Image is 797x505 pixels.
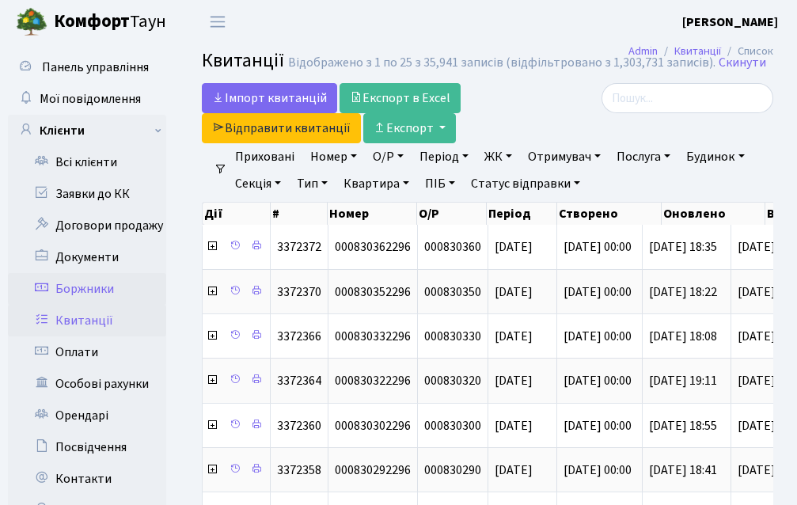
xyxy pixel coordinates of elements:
img: logo.png [16,6,47,38]
span: [DATE] [495,283,533,301]
span: [DATE] 00:00 [564,461,632,479]
a: Квитанції [8,305,166,336]
a: Період [413,143,475,170]
a: [PERSON_NAME] [682,13,778,32]
li: Список [721,43,773,60]
a: Орендарі [8,400,166,431]
th: Період [487,203,557,225]
a: Тип [290,170,334,197]
th: Дії [203,203,271,225]
span: 000830330 [424,328,481,345]
th: Створено [557,203,662,225]
a: Боржники [8,273,166,305]
th: О/Р [417,203,488,225]
span: 000830300 [424,417,481,435]
span: [DATE] [495,372,533,389]
a: Документи [8,241,166,273]
span: 3372364 [277,372,321,389]
span: Мої повідомлення [40,90,141,108]
span: [DATE] 00:00 [564,372,632,389]
a: Будинок [680,143,750,170]
b: [PERSON_NAME] [682,13,778,31]
span: [DATE] 00:00 [564,417,632,435]
nav: breadcrumb [605,35,797,68]
a: Експорт в Excel [340,83,461,113]
span: 000830352296 [335,283,411,301]
a: Договори продажу [8,210,166,241]
a: Iмпорт квитанцій [202,83,337,113]
span: 000830332296 [335,328,411,345]
a: Статус відправки [465,170,586,197]
a: Мої повідомлення [8,83,166,115]
span: 3372370 [277,283,321,301]
span: 000830322296 [335,372,411,389]
span: [DATE] [495,417,533,435]
button: Переключити навігацію [198,9,237,35]
a: Посвідчення [8,431,166,463]
span: [DATE] 00:00 [564,238,632,256]
a: Панель управління [8,51,166,83]
span: 000830362296 [335,238,411,256]
b: Комфорт [54,9,130,34]
span: Таун [54,9,166,36]
span: [DATE] 19:11 [649,372,717,389]
th: # [271,203,328,225]
span: [DATE] [495,328,533,345]
a: О/Р [366,143,410,170]
span: 3372366 [277,328,321,345]
span: [DATE] 18:08 [649,328,717,345]
span: [DATE] [495,238,533,256]
span: 000830292296 [335,461,411,479]
span: [DATE] [495,461,533,479]
a: Оплати [8,336,166,368]
a: Приховані [229,143,301,170]
a: Отримувач [522,143,607,170]
button: Експорт [363,113,456,143]
span: 3372358 [277,461,321,479]
span: 000830350 [424,283,481,301]
a: Послуга [610,143,677,170]
span: [DATE] 00:00 [564,283,632,301]
span: [DATE] 18:22 [649,283,717,301]
span: 000830290 [424,461,481,479]
a: Особові рахунки [8,368,166,400]
span: 000830360 [424,238,481,256]
a: Відправити квитанції [202,113,361,143]
a: ПІБ [419,170,461,197]
a: Скинути [719,55,766,70]
a: Заявки до КК [8,178,166,210]
a: Номер [304,143,363,170]
a: Квартира [337,170,416,197]
span: 3372372 [277,238,321,256]
span: Квитанції [202,47,284,74]
span: [DATE] 00:00 [564,328,632,345]
input: Пошук... [602,83,773,113]
div: Відображено з 1 по 25 з 35,941 записів (відфільтровано з 1,303,731 записів). [288,55,715,70]
a: Контакти [8,463,166,495]
span: Панель управління [42,59,149,76]
th: Номер [328,203,416,225]
span: [DATE] 18:35 [649,238,717,256]
span: 3372360 [277,417,321,435]
a: Секція [229,170,287,197]
th: Оновлено [662,203,766,225]
span: [DATE] 18:55 [649,417,717,435]
span: 000830320 [424,372,481,389]
span: 000830302296 [335,417,411,435]
a: Admin [628,43,658,59]
a: ЖК [478,143,518,170]
a: Всі клієнти [8,146,166,178]
a: Квитанції [674,43,721,59]
span: [DATE] 18:41 [649,461,717,479]
a: Клієнти [8,115,166,146]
